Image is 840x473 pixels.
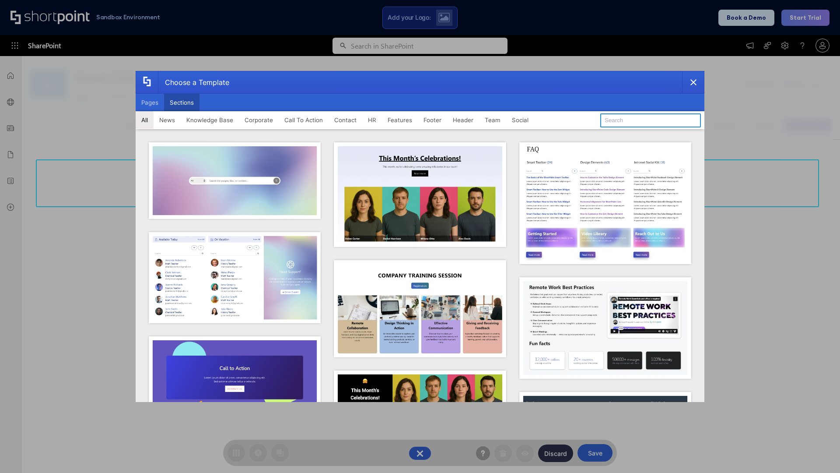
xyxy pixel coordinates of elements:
[600,113,701,127] input: Search
[239,111,279,129] button: Corporate
[158,71,229,93] div: Choose a Template
[279,111,329,129] button: Call To Action
[329,111,362,129] button: Contact
[164,94,199,111] button: Sections
[506,111,534,129] button: Social
[447,111,479,129] button: Header
[382,111,418,129] button: Features
[418,111,447,129] button: Footer
[136,94,164,111] button: Pages
[181,111,239,129] button: Knowledge Base
[479,111,506,129] button: Team
[136,111,154,129] button: All
[796,431,840,473] iframe: Chat Widget
[362,111,382,129] button: HR
[154,111,181,129] button: News
[136,71,704,402] div: template selector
